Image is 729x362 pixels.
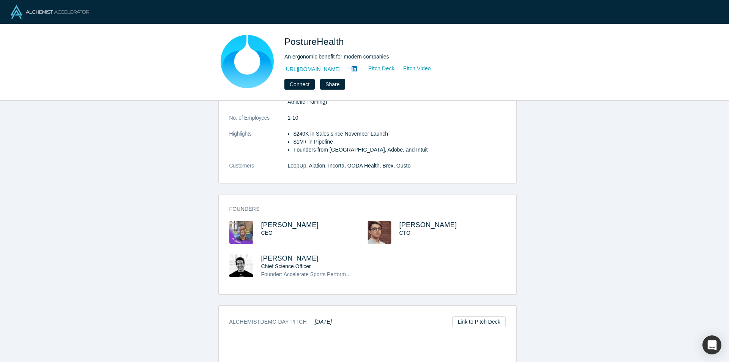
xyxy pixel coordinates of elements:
[261,221,319,229] a: [PERSON_NAME]
[221,35,274,88] img: PostureHealth's Logo
[315,319,332,325] em: [DATE]
[452,316,505,327] a: Link to Pitch Deck
[288,162,506,170] dd: LoopUp, Alation, Incorta, OODA Health, Brex, Gusto
[229,162,288,178] dt: Customers
[399,230,410,236] span: CTO
[399,221,457,229] a: [PERSON_NAME]
[368,221,391,244] img: Ion-Alexandru Secara's Profile Image
[284,65,341,73] a: [URL][DOMAIN_NAME]
[395,64,431,73] a: Pitch Video
[284,36,347,47] span: PostureHealth
[284,53,497,61] div: An ergonomic benefit for modern companies
[229,318,332,326] h3: Alchemist Demo Day Pitch
[261,255,319,262] a: [PERSON_NAME]
[261,271,414,277] span: Founder: Accelerate Sports Performance Founder: Training Slate
[229,205,495,213] h3: Founders
[229,130,288,162] dt: Highlights
[229,255,253,277] img: Jack Cooney's Profile Image
[229,221,253,244] img: Daniel James's Profile Image
[293,146,506,154] li: Founders from [GEOGRAPHIC_DATA], Adobe, and Intuit
[11,5,89,19] img: Alchemist Logo
[261,263,311,269] span: Chief Science Officer
[288,114,506,122] dd: 1-10
[320,79,345,90] button: Share
[293,138,506,146] li: $1M+ in Pipeline
[284,79,315,90] button: Connect
[229,114,288,130] dt: No. of Employees
[261,230,273,236] span: CEO
[293,130,506,138] li: $240K in Sales since November Launch
[360,64,395,73] a: Pitch Deck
